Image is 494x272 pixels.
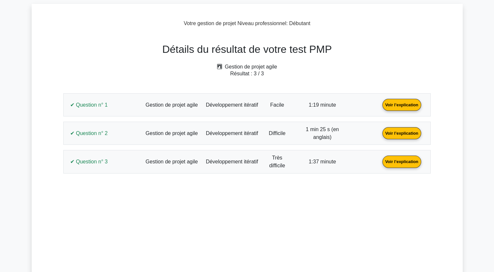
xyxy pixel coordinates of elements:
[230,71,264,76] font: Résultat : 3 / 3
[380,102,424,107] a: Voir l’explication
[184,21,311,26] font: : Débutant
[225,64,277,69] font: Gestion de projet agile
[380,130,424,136] a: Voir l’explication
[380,159,424,164] a: Voir l’explication
[184,21,286,26] span: Votre gestion de projet Niveau professionnel
[59,43,435,55] h2: Détails du résultat de votre test PMP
